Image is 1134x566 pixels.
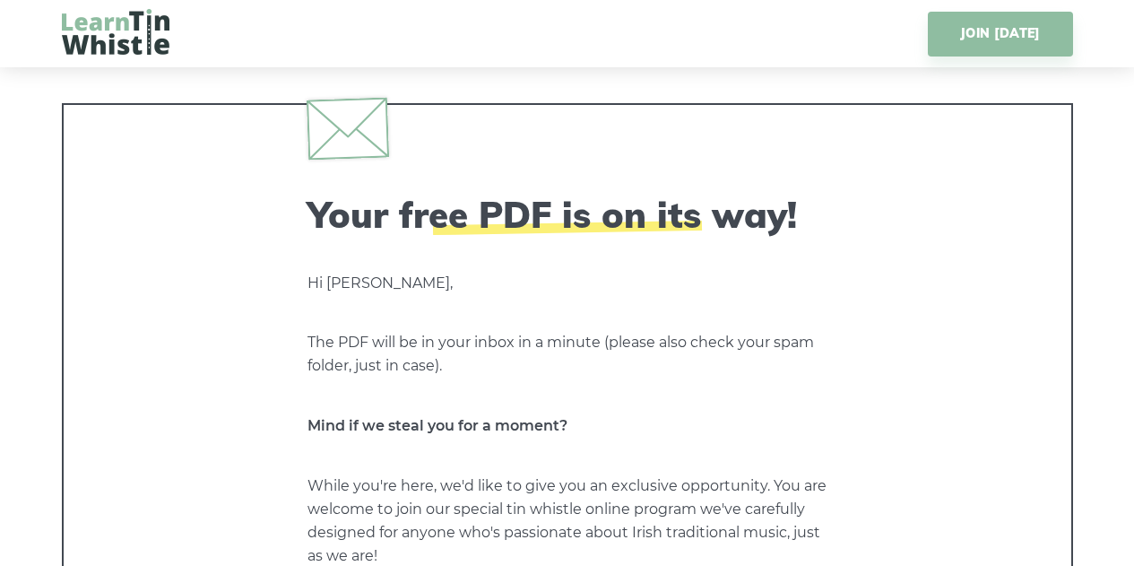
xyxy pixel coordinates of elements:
img: LearnTinWhistle.com [62,9,169,55]
a: JOIN [DATE] [928,12,1072,57]
strong: Mind if we steal you for a moment? [307,417,567,434]
p: The PDF will be in your inbox in a minute (please also check your spam folder, just in case). [307,331,827,378]
h2: Your free PDF is on its way! [307,193,827,236]
p: Hi [PERSON_NAME], [307,272,827,295]
img: envelope.svg [306,97,388,160]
